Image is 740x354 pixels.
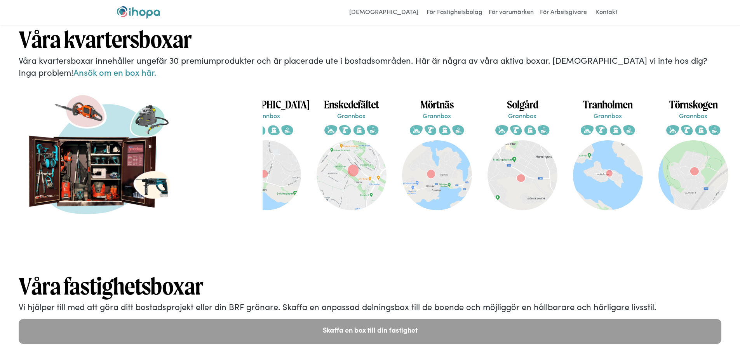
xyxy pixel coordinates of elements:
[73,66,156,78] a: Ansök om en box här.
[487,6,536,19] a: För varumärken
[565,98,651,111] h1: Tranholmen
[223,111,309,120] p: Grannbox
[651,111,736,120] p: Grannbox
[565,111,651,120] p: Grannbox
[223,98,309,111] h1: [GEOGRAPHIC_DATA]
[223,85,309,225] a: [GEOGRAPHIC_DATA]Grannbox
[19,54,721,78] p: Våra kvartersboxar innehåller ungefär 30 premiumprodukter och är placerade ute i bostadsområden. ...
[19,271,721,301] h1: Våra fastighetsboxar
[309,111,394,120] p: Grannbox
[480,111,565,120] p: Grannbox
[19,24,721,54] h1: Våra kvartersboxar
[565,85,651,225] a: TranholmenGrannbox
[345,6,422,19] a: [DEMOGRAPHIC_DATA]
[309,98,394,111] h1: Enskedefältet
[651,98,736,111] h1: Törnskogen
[117,6,160,19] a: home
[19,319,721,344] a: Skaffa en box till din fastighet
[591,6,622,19] a: Kontakt
[538,6,589,19] a: För Arbetsgivare
[480,85,565,225] a: SolgårdGrannbox
[394,98,480,111] h1: Mörtnäs
[394,111,480,120] p: Grannbox
[117,6,160,19] img: ihopa logo
[309,85,394,225] a: EnskedefältetGrannbox
[651,85,736,225] a: TörnskogenGrannbox
[19,301,721,313] p: Vi hjälper till med att göra ditt bostadsprojekt eller din BRF grönare. Skaffa en anpassad delnin...
[480,98,565,111] h1: Solgård
[425,6,484,19] a: För Fastighetsbolag
[394,85,480,225] a: MörtnäsGrannbox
